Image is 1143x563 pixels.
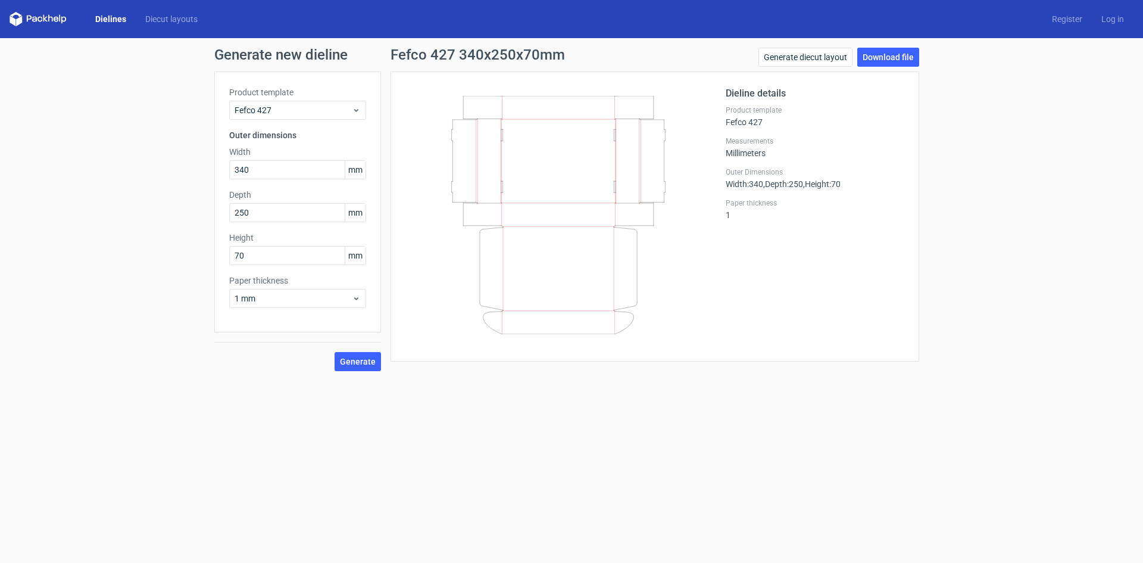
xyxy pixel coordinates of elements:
label: Height [229,232,366,244]
label: Width [229,146,366,158]
div: Millimeters [726,136,904,158]
span: mm [345,204,366,222]
a: Log in [1092,13,1133,25]
span: 1 mm [235,293,352,304]
label: Paper thickness [726,198,904,208]
h1: Fefco 427 340x250x70mm [391,48,565,62]
label: Measurements [726,136,904,146]
a: Dielines [86,13,136,25]
a: Register [1042,13,1092,25]
label: Paper thickness [229,275,366,287]
a: Download file [857,48,919,67]
div: 1 [726,198,904,220]
span: mm [345,161,366,179]
label: Outer Dimensions [726,167,904,177]
a: Diecut layouts [136,13,207,25]
h1: Generate new dieline [214,48,929,62]
label: Product template [229,86,366,98]
span: Width : 340 [726,179,763,189]
h3: Outer dimensions [229,129,366,141]
span: Generate [340,357,376,366]
span: Fefco 427 [235,104,352,116]
h2: Dieline details [726,86,904,101]
a: Generate diecut layout [758,48,852,67]
label: Depth [229,189,366,201]
span: , Depth : 250 [763,179,803,189]
span: , Height : 70 [803,179,841,189]
button: Generate [335,352,381,371]
span: mm [345,247,366,265]
div: Fefco 427 [726,105,904,127]
label: Product template [726,105,904,115]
